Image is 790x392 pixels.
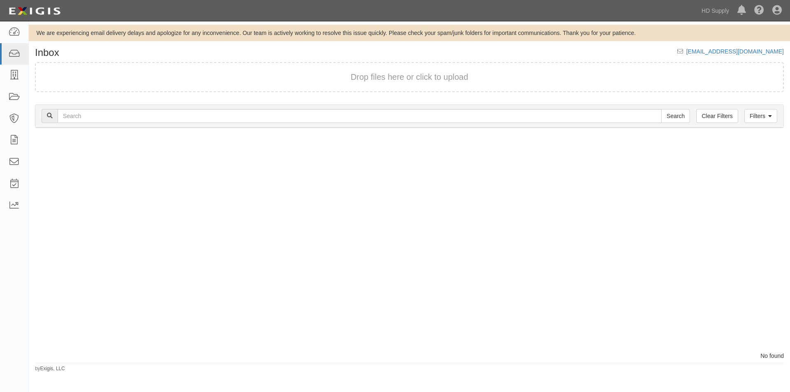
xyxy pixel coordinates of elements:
[29,29,790,37] div: We are experiencing email delivery delays and apologize for any inconvenience. Our team is active...
[29,352,790,360] div: No found
[351,71,468,83] button: Drop files here or click to upload
[40,366,65,371] a: Exigis, LLC
[35,47,59,58] h1: Inbox
[686,48,784,55] a: [EMAIL_ADDRESS][DOMAIN_NAME]
[697,2,733,19] a: HD Supply
[6,4,63,19] img: logo-5460c22ac91f19d4615b14bd174203de0afe785f0fc80cf4dbbc73dc1793850b.png
[35,365,65,372] small: by
[754,6,764,16] i: Help Center - Complianz
[58,109,662,123] input: Search
[661,109,690,123] input: Search
[744,109,777,123] a: Filters
[696,109,738,123] a: Clear Filters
